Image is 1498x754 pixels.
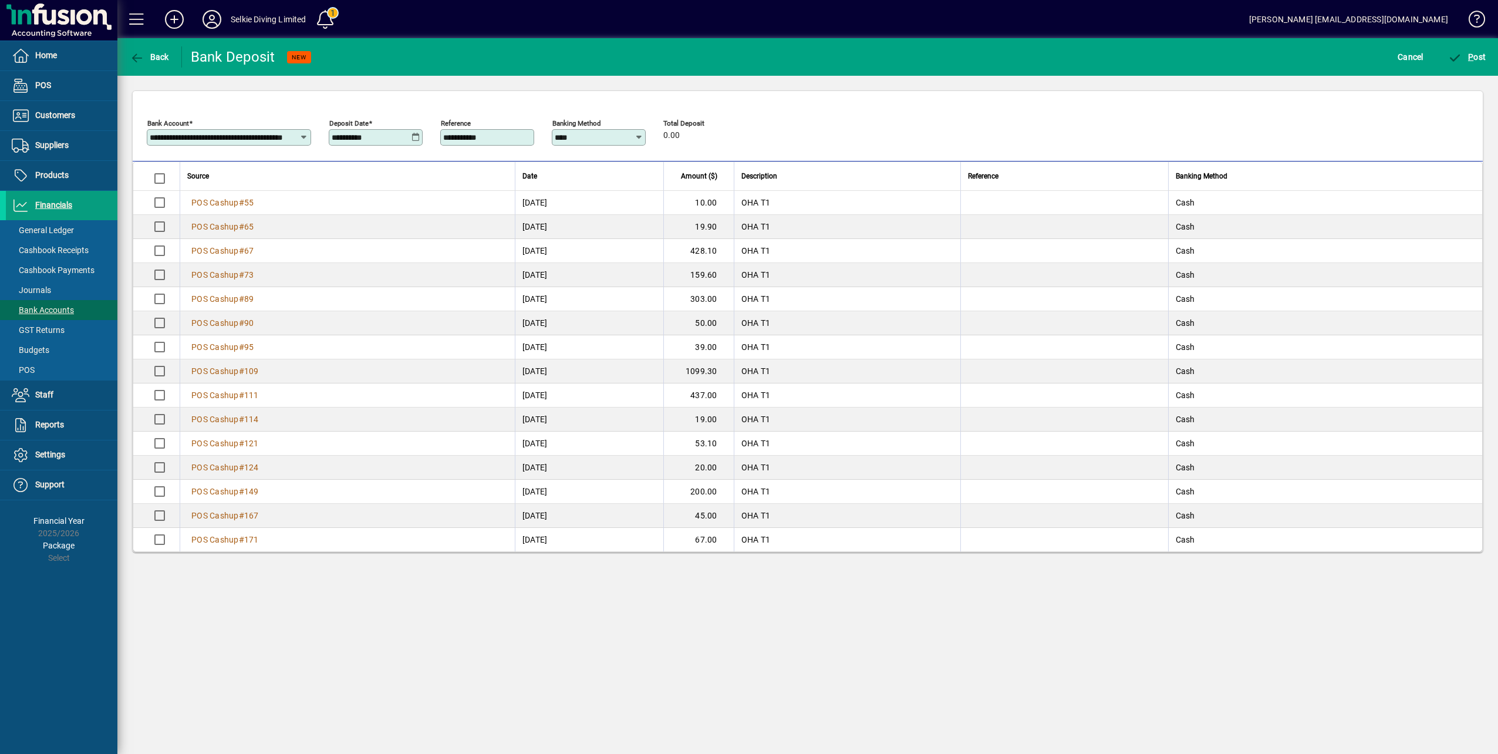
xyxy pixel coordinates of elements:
span: Date [522,170,537,183]
span: Cancel [1398,48,1423,66]
a: Cashbook Receipts [6,240,117,260]
span: OHA T1 [741,463,771,472]
span: Financials [35,200,72,210]
span: Cashbook Payments [12,265,95,275]
button: Post [1445,46,1489,68]
span: Cash [1176,535,1195,544]
td: 50.00 [663,311,734,335]
span: 124 [244,463,259,472]
a: POS Cashup#149 [187,485,263,498]
a: POS Cashup#67 [187,244,258,257]
span: # [239,415,244,424]
span: 73 [244,270,254,280]
a: POS Cashup#89 [187,292,258,305]
span: # [239,511,244,520]
span: POS Cashup [191,415,239,424]
span: POS Cashup [191,198,239,207]
span: POS Cashup [191,222,239,231]
td: 53.10 [663,432,734,456]
span: 149 [244,487,259,496]
span: POS Cashup [191,318,239,328]
span: POS Cashup [191,487,239,496]
app-page-header-button: Back [117,46,182,68]
td: 159.60 [663,263,734,287]
div: Banking Method [1176,170,1467,183]
span: 67 [244,246,254,255]
span: # [239,222,244,231]
td: [DATE] [515,335,663,359]
td: 19.90 [663,215,734,239]
span: Cash [1176,463,1195,472]
span: 65 [244,222,254,231]
a: Bank Accounts [6,300,117,320]
a: POS Cashup#73 [187,268,258,281]
td: [DATE] [515,504,663,528]
span: # [239,294,244,304]
div: Date [522,170,656,183]
span: # [239,342,244,352]
span: Products [35,170,69,180]
span: P [1468,52,1473,62]
span: Settings [35,450,65,459]
span: # [239,366,244,376]
span: OHA T1 [741,294,771,304]
span: Journals [12,285,51,295]
span: Cash [1176,366,1195,376]
span: Reference [968,170,998,183]
span: Home [35,51,57,60]
td: 200.00 [663,480,734,504]
a: POS Cashup#167 [187,509,263,522]
span: 109 [244,366,259,376]
a: POS Cashup#90 [187,317,258,329]
td: 67.00 [663,528,734,551]
span: Cash [1176,198,1195,207]
td: [DATE] [515,311,663,335]
span: Reports [35,420,64,429]
a: Suppliers [6,131,117,160]
td: [DATE] [515,383,663,408]
span: OHA T1 [741,198,771,207]
span: NEW [292,53,306,61]
span: Bank Accounts [12,305,74,315]
span: # [239,463,244,472]
span: OHA T1 [741,270,771,280]
a: Cashbook Payments [6,260,117,280]
span: 114 [244,415,259,424]
span: Description [741,170,777,183]
span: POS [35,80,51,90]
td: 437.00 [663,383,734,408]
div: Source [187,170,508,183]
a: Knowledge Base [1460,2,1483,41]
span: 171 [244,535,259,544]
a: POS [6,71,117,100]
span: 90 [244,318,254,328]
span: Financial Year [33,516,85,526]
td: [DATE] [515,408,663,432]
div: Description [741,170,954,183]
span: Total Deposit [663,120,734,127]
a: Journals [6,280,117,300]
a: Settings [6,440,117,470]
a: GST Returns [6,320,117,340]
span: GST Returns [12,325,65,335]
span: OHA T1 [741,366,771,376]
span: POS Cashup [191,342,239,352]
a: Staff [6,381,117,410]
span: Source [187,170,209,183]
span: OHA T1 [741,318,771,328]
span: Amount ($) [681,170,717,183]
a: POS [6,360,117,380]
a: POS Cashup#111 [187,389,263,402]
td: 45.00 [663,504,734,528]
td: [DATE] [515,456,663,480]
button: Back [127,46,172,68]
div: Selkie Diving Limited [231,10,306,29]
span: OHA T1 [741,511,771,520]
span: # [239,246,244,255]
span: POS Cashup [191,391,239,400]
span: Customers [35,110,75,120]
a: Products [6,161,117,190]
span: Staff [35,390,53,399]
span: # [239,270,244,280]
a: Home [6,41,117,70]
